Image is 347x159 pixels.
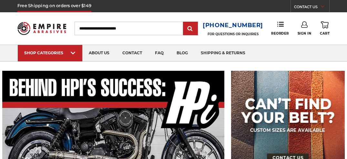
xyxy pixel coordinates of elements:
[294,3,329,12] a: CONTACT US
[82,45,116,61] a: about us
[203,21,263,30] a: [PHONE_NUMBER]
[116,45,148,61] a: contact
[24,50,76,55] div: SHOP CATEGORIES
[271,31,289,36] span: Reorder
[194,45,252,61] a: shipping & returns
[170,45,194,61] a: blog
[148,45,170,61] a: faq
[298,31,311,36] span: Sign In
[184,22,197,35] input: Submit
[203,32,263,36] p: FOR QUESTIONS OR INQUIRIES
[17,19,66,38] img: Empire Abrasives
[271,21,289,35] a: Reorder
[320,21,330,36] a: Cart
[320,31,330,36] span: Cart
